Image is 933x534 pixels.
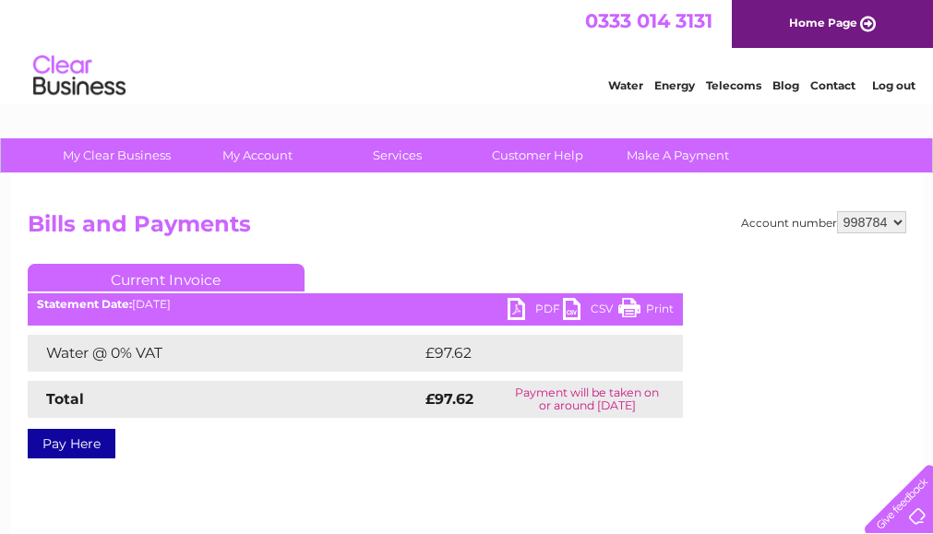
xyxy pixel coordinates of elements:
[28,429,115,458] a: Pay Here
[741,211,906,233] div: Account number
[41,138,193,172] a: My Clear Business
[421,335,645,372] td: £97.62
[618,298,674,325] a: Print
[37,297,132,311] b: Statement Date:
[28,335,421,372] td: Water @ 0% VAT
[706,78,761,92] a: Telecoms
[585,9,712,32] a: 0333 014 3131
[492,381,683,418] td: Payment will be taken on or around [DATE]
[772,78,799,92] a: Blog
[31,10,903,89] div: Clear Business is a trading name of Verastar Limited (registered in [GEOGRAPHIC_DATA] No. 3667643...
[425,390,473,408] strong: £97.62
[46,390,84,408] strong: Total
[321,138,473,172] a: Services
[608,78,643,92] a: Water
[28,211,906,246] h2: Bills and Payments
[872,78,915,92] a: Log out
[32,48,126,104] img: logo.png
[508,298,563,325] a: PDF
[810,78,855,92] a: Contact
[602,138,754,172] a: Make A Payment
[28,298,683,311] div: [DATE]
[181,138,333,172] a: My Account
[28,264,305,291] a: Current Invoice
[654,78,695,92] a: Energy
[461,138,614,172] a: Customer Help
[563,298,618,325] a: CSV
